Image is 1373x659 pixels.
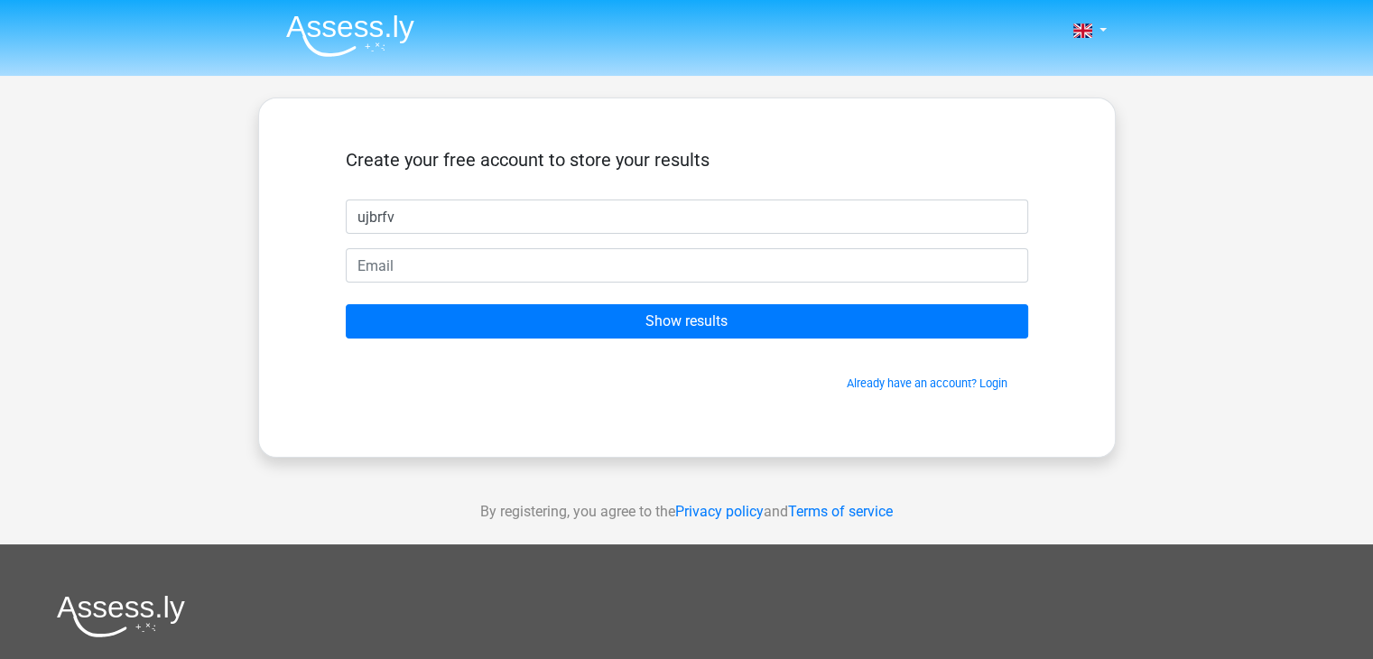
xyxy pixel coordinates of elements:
[346,149,1028,171] h5: Create your free account to store your results
[346,200,1028,234] input: First name
[788,503,893,520] a: Terms of service
[675,503,764,520] a: Privacy policy
[847,376,1007,390] a: Already have an account? Login
[57,595,185,637] img: Assessly logo
[346,304,1028,339] input: Show results
[346,248,1028,283] input: Email
[286,14,414,57] img: Assessly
